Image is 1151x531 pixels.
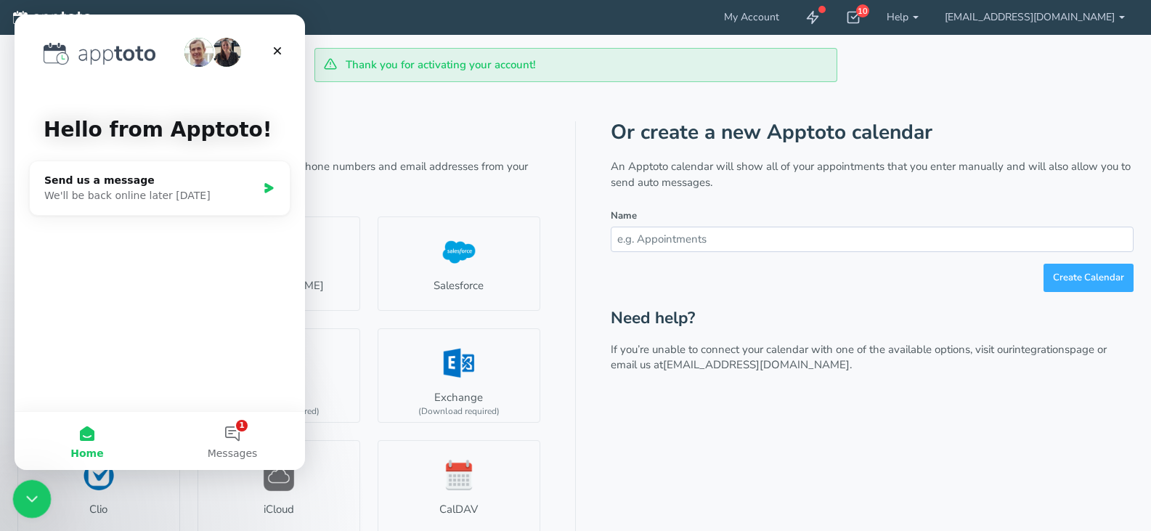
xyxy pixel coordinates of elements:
[663,357,852,372] a: [EMAIL_ADDRESS][DOMAIN_NAME].
[193,434,243,444] span: Messages
[1044,264,1134,292] button: Create Calendar
[314,48,837,82] div: Thank you for activating your account!
[29,103,261,128] p: Hello from Apptoto!
[13,11,91,25] img: logo-apptoto--white.svg
[611,227,1134,252] input: e.g. Appointments
[198,23,227,52] img: Profile image for Jessica
[15,15,305,470] iframe: Intercom live chat
[378,216,540,311] a: Salesforce
[250,23,276,49] div: Close
[15,146,276,201] div: Send us a messageWe'll be back online later [DATE]
[611,121,1134,144] h1: Or create a new Apptoto calendar
[145,397,290,455] button: Messages
[29,28,141,50] img: logo
[30,174,243,189] div: We'll be back online later [DATE]
[13,480,52,519] iframe: Intercom live chat
[170,23,199,52] img: Profile image for Michael
[378,328,540,423] a: Exchange
[611,309,1134,328] h2: Need help?
[856,4,869,17] div: 10
[611,159,1134,190] p: An Apptoto calendar will show all of your appointments that you enter manually and will also allo...
[56,434,89,444] span: Home
[30,158,243,174] div: Send us a message
[1012,342,1070,357] a: integrations
[418,405,500,418] div: (Download required)
[611,342,1134,373] p: If you’re unable to connect your calendar with one of the available options, visit our page or em...
[611,209,637,223] label: Name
